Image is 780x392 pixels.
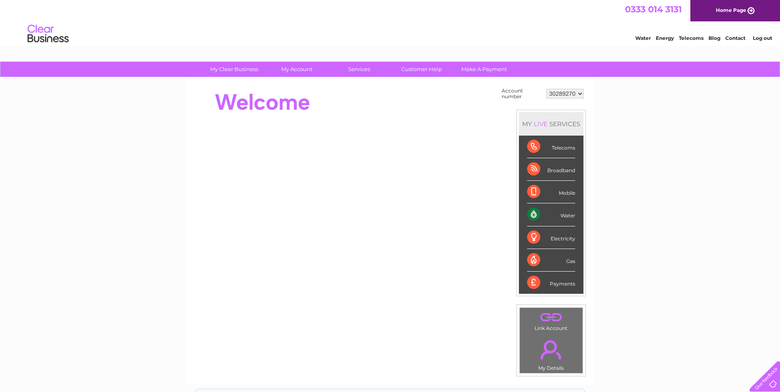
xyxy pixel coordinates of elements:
a: Services [325,62,393,77]
div: LIVE [532,120,549,128]
td: Link Account [519,307,583,333]
div: Mobile [527,181,575,203]
a: Contact [725,35,745,41]
div: Water [527,203,575,226]
a: Blog [708,35,720,41]
a: 0333 014 3131 [625,4,682,14]
a: Energy [656,35,674,41]
div: Payments [527,272,575,294]
a: . [522,335,581,364]
a: My Account [263,62,331,77]
div: Clear Business is a trading name of Verastar Limited (registered in [GEOGRAPHIC_DATA] No. 3667643... [196,5,585,40]
a: Telecoms [679,35,704,41]
div: Broadband [527,158,575,181]
a: Make A Payment [450,62,518,77]
a: . [522,310,581,324]
div: MY SERVICES [519,112,583,136]
td: My Details [519,333,583,374]
a: Water [635,35,651,41]
a: Log out [753,35,772,41]
img: logo.png [27,21,69,46]
td: Account number [500,86,544,101]
a: My Clear Business [200,62,268,77]
a: Customer Help [388,62,456,77]
div: Gas [527,249,575,272]
div: Telecoms [527,136,575,158]
div: Electricity [527,226,575,249]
